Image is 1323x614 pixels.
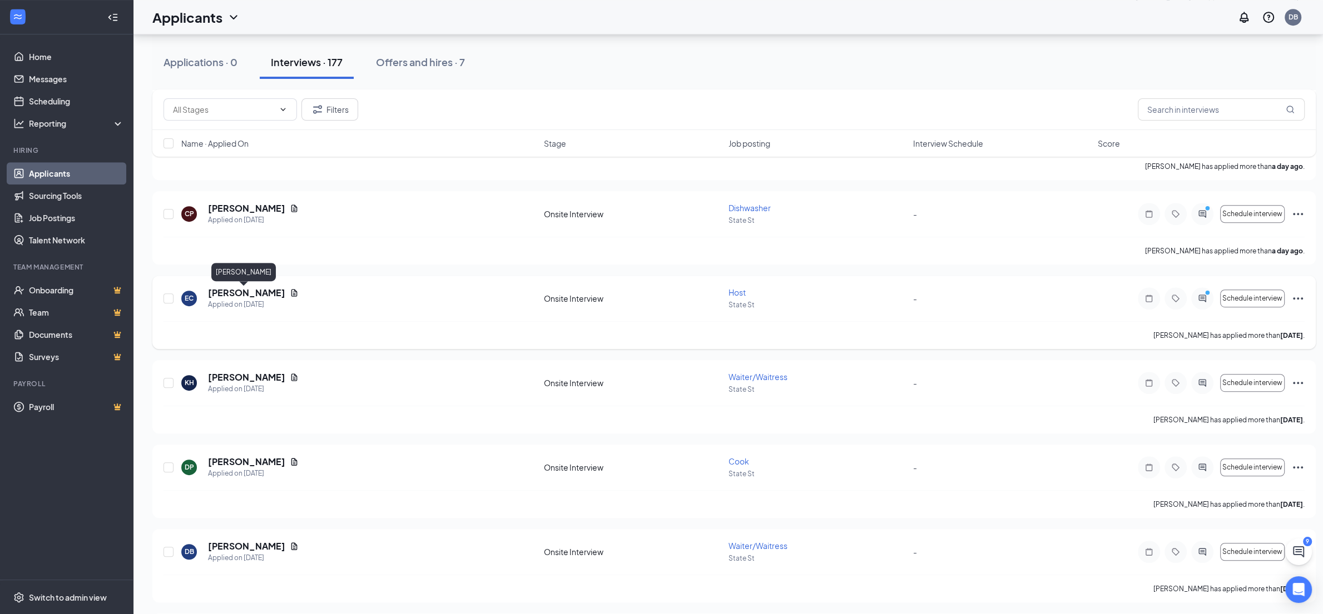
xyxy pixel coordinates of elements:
[1286,105,1295,114] svg: MagnifyingGlass
[729,216,906,225] p: State St
[1272,247,1303,255] b: a day ago
[1169,547,1182,556] svg: Tag
[1142,378,1156,387] svg: Note
[913,547,917,557] span: -
[29,207,124,229] a: Job Postings
[913,462,917,472] span: -
[729,287,746,297] span: Host
[1220,374,1285,392] button: Schedule interview
[1222,548,1282,556] span: Schedule interview
[1202,289,1216,298] svg: PrimaryDot
[290,457,299,466] svg: Document
[13,262,122,272] div: Team Management
[211,263,276,281] div: [PERSON_NAME]
[29,279,124,301] a: OnboardingCrown
[544,377,722,388] div: Onsite Interview
[1285,538,1312,565] button: ChatActive
[1222,294,1282,302] span: Schedule interview
[729,456,749,466] span: Cook
[13,118,24,129] svg: Analysis
[290,542,299,551] svg: Document
[1169,378,1182,387] svg: Tag
[729,138,770,149] span: Job posting
[1169,209,1182,218] svg: Tag
[290,373,299,382] svg: Document
[29,46,124,68] a: Home
[185,378,194,387] div: KH
[208,552,299,563] div: Applied on [DATE]
[13,379,122,388] div: Payroll
[29,184,124,207] a: Sourcing Tools
[12,11,23,22] svg: WorkstreamLogo
[544,546,722,557] div: Onsite Interview
[544,293,722,304] div: Onsite Interview
[1280,416,1303,424] b: [DATE]
[163,55,237,69] div: Applications · 0
[729,203,771,213] span: Dishwasher
[279,105,288,114] svg: ChevronDown
[29,162,124,184] a: Applicants
[185,293,194,303] div: EC
[13,592,24,603] svg: Settings
[1196,378,1209,387] svg: ActiveChat
[1272,162,1303,171] b: a day ago
[29,90,124,112] a: Scheduling
[1142,294,1156,303] svg: Note
[1220,205,1285,223] button: Schedule interview
[208,287,285,299] h5: [PERSON_NAME]
[1196,294,1209,303] svg: ActiveChat
[181,138,249,149] span: Name · Applied On
[729,541,787,551] span: Waiter/Waitress
[173,103,274,116] input: All Stages
[1292,545,1305,558] svg: ChatActive
[290,288,299,297] svg: Document
[1153,500,1305,509] p: [PERSON_NAME] has applied more than .
[1142,209,1156,218] svg: Note
[1220,543,1285,561] button: Schedule interview
[729,469,906,478] p: State St
[1153,584,1305,593] p: [PERSON_NAME] has applied more than .
[1142,547,1156,556] svg: Note
[1138,98,1305,121] input: Search in interviews
[185,462,194,472] div: DP
[1222,379,1282,387] span: Schedule interview
[1196,209,1209,218] svg: ActiveChat
[185,547,194,556] div: DB
[1280,331,1303,340] b: [DATE]
[290,204,299,213] svg: Document
[29,301,124,323] a: TeamCrown
[29,346,124,368] a: SurveysCrown
[208,371,285,383] h5: [PERSON_NAME]
[1291,461,1305,474] svg: Ellipses
[29,592,107,603] div: Switch to admin view
[227,11,240,24] svg: ChevronDown
[29,229,124,251] a: Talent Network
[29,118,125,129] div: Reporting
[208,456,285,468] h5: [PERSON_NAME]
[1169,294,1182,303] svg: Tag
[1196,547,1209,556] svg: ActiveChat
[913,293,917,303] span: -
[913,209,917,219] span: -
[913,138,983,149] span: Interview Schedule
[1222,463,1282,471] span: Schedule interview
[1153,331,1305,340] p: [PERSON_NAME] has applied more than .
[208,202,285,214] h5: [PERSON_NAME]
[1262,11,1275,24] svg: QuestionInfo
[1196,463,1209,472] svg: ActiveChat
[729,372,787,382] span: Waiter/Waitress
[1289,12,1298,22] div: DB
[1291,292,1305,305] svg: Ellipses
[544,138,566,149] span: Stage
[544,462,722,473] div: Onsite Interview
[208,540,285,552] h5: [PERSON_NAME]
[1220,289,1285,307] button: Schedule interview
[1142,463,1156,472] svg: Note
[152,8,222,27] h1: Applicants
[1291,207,1305,221] svg: Ellipses
[1303,537,1312,546] div: 9
[185,209,194,218] div: CP
[107,12,118,23] svg: Collapse
[208,299,299,310] div: Applied on [DATE]
[1280,500,1303,508] b: [DATE]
